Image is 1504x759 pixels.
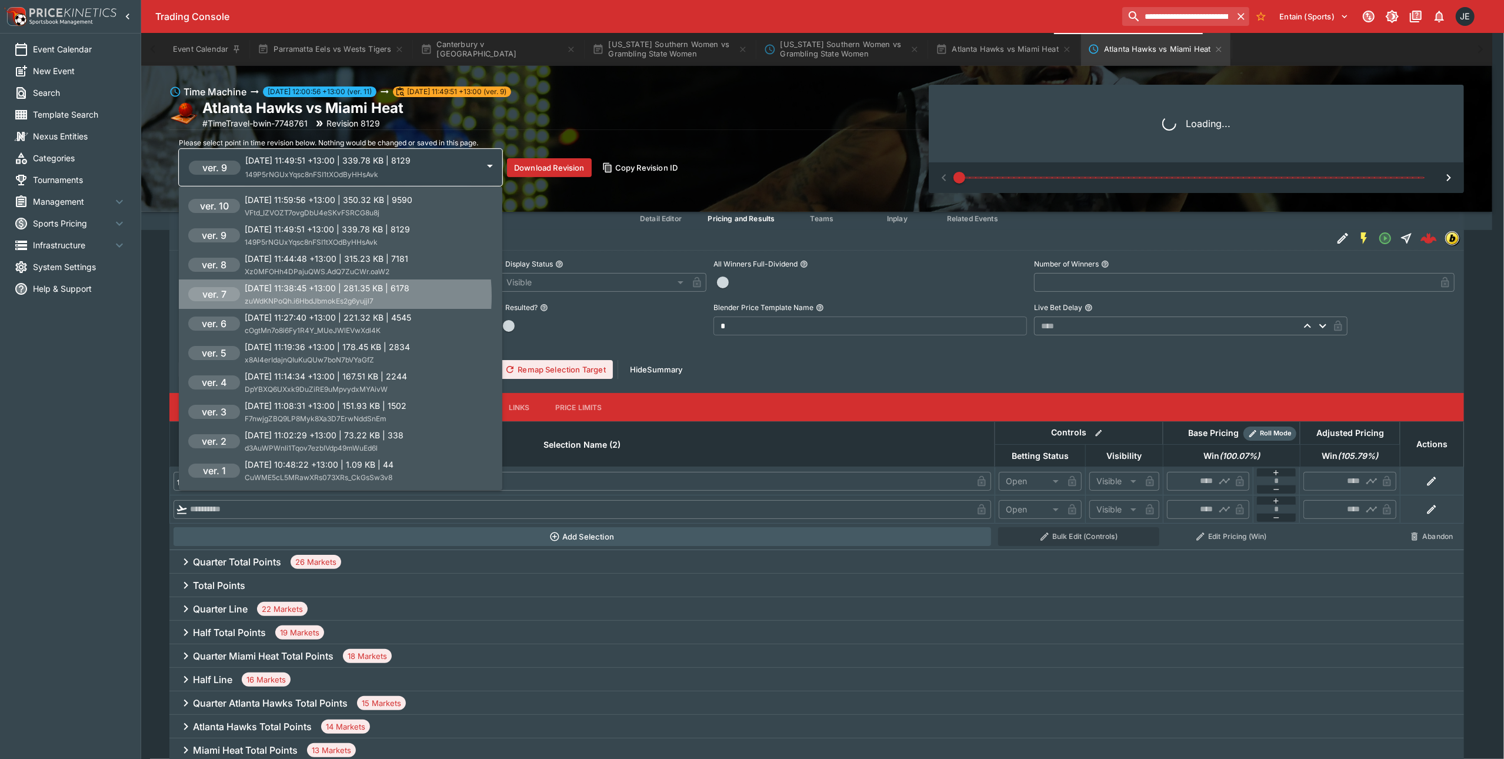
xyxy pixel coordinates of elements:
[245,355,374,364] span: x8Al4erIdajnQIuKuQUw7boN7bVYaGfZ
[202,258,226,272] h6: ver. 8
[202,434,226,448] h6: ver. 2
[245,370,407,382] p: [DATE] 11:14:34 +13:00 | 167.51 KB | 2244
[245,238,378,247] span: 149P5rNGUxYqsc8nFSI1tXOdByHHsAvk
[245,341,410,353] p: [DATE] 11:19:36 +13:00 | 178.45 KB | 2834
[245,444,378,452] span: d3AuWPWnli1Tqov7ezbIVdp49mWuEd6l
[245,385,388,394] span: DpYBXQ6UXxk9DuZiRE9uMpvydxMYAivW
[202,375,227,390] h6: ver. 4
[245,458,393,471] p: [DATE] 10:48:22 +13:00 | 1.09 KB | 44
[245,208,379,217] span: VFtd_IZVOZT7ovgDbU4eSKvFSRCG8u8j
[245,311,411,324] p: [DATE] 11:27:40 +13:00 | 221.32 KB | 4545
[245,223,410,235] p: [DATE] 11:49:51 +13:00 | 339.78 KB | 8129
[202,405,226,419] h6: ver. 3
[200,199,229,213] h6: ver. 10
[202,228,226,242] h6: ver. 9
[245,473,392,482] span: CuWME5cL5MRawXRs073XRs_CkGsSw3v8
[245,194,412,206] p: [DATE] 11:59:56 +13:00 | 350.32 KB | 9590
[202,317,226,331] h6: ver. 6
[202,287,226,301] h6: ver. 7
[245,252,408,265] p: [DATE] 11:44:48 +13:00 | 315.23 KB | 7181
[245,429,403,441] p: [DATE] 11:02:29 +13:00 | 73.22 KB | 338
[245,414,386,423] span: F7nwjgZBQ9LP8Myk8Xa3D7ErwNddSnEm
[202,346,226,360] h6: ver. 5
[245,400,406,412] p: [DATE] 11:08:31 +13:00 | 151.93 KB | 1502
[245,267,389,276] span: Xz0MFOHh4DPajuQWS.AdQ7ZuCWr.oaW2
[203,464,226,478] h6: ver. 1
[245,282,409,294] p: [DATE] 11:38:45 +13:00 | 281.35 KB | 6178
[245,297,374,305] span: zuWdKNPoQh.i6HbdJbmokEs2g6yujjl7
[245,326,381,335] span: cOgtMn7o8i6Fy1R4Y_MUeJWlEVwXdl4K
